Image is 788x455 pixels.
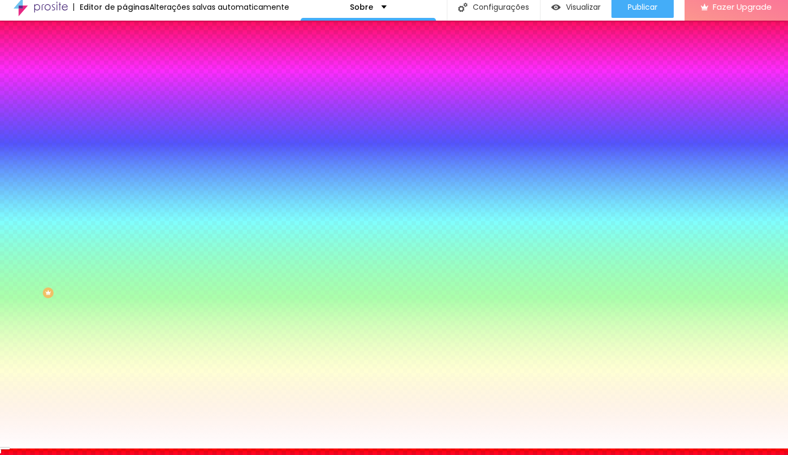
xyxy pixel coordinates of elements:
span: Fazer Upgrade [713,2,772,11]
div: Editor de páginas [73,3,149,11]
span: Publicar [628,3,657,11]
p: Sobre [350,3,373,11]
img: view-1.svg [551,3,561,12]
div: Alterações salvas automaticamente [149,3,289,11]
span: Visualizar [566,3,601,11]
img: Icone [458,3,467,12]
